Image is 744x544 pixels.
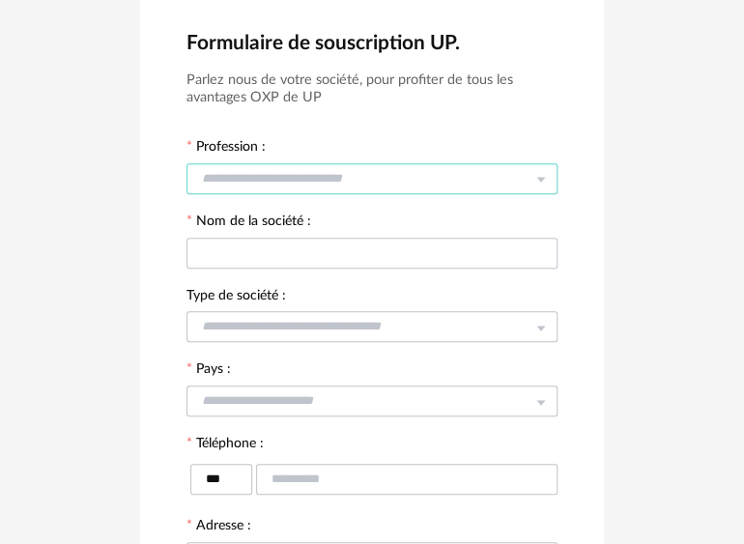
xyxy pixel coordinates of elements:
label: Nom de la société : [186,215,311,232]
h3: Parlez nous de votre société, pour profiter de tous les avantages OXP de UP [186,72,558,107]
h2: Formulaire de souscription UP. [186,30,558,56]
label: Type de société : [186,289,286,306]
label: Adresse : [186,519,251,536]
label: Profession : [186,140,266,157]
label: Pays : [186,362,231,380]
label: Téléphone : [186,437,264,454]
